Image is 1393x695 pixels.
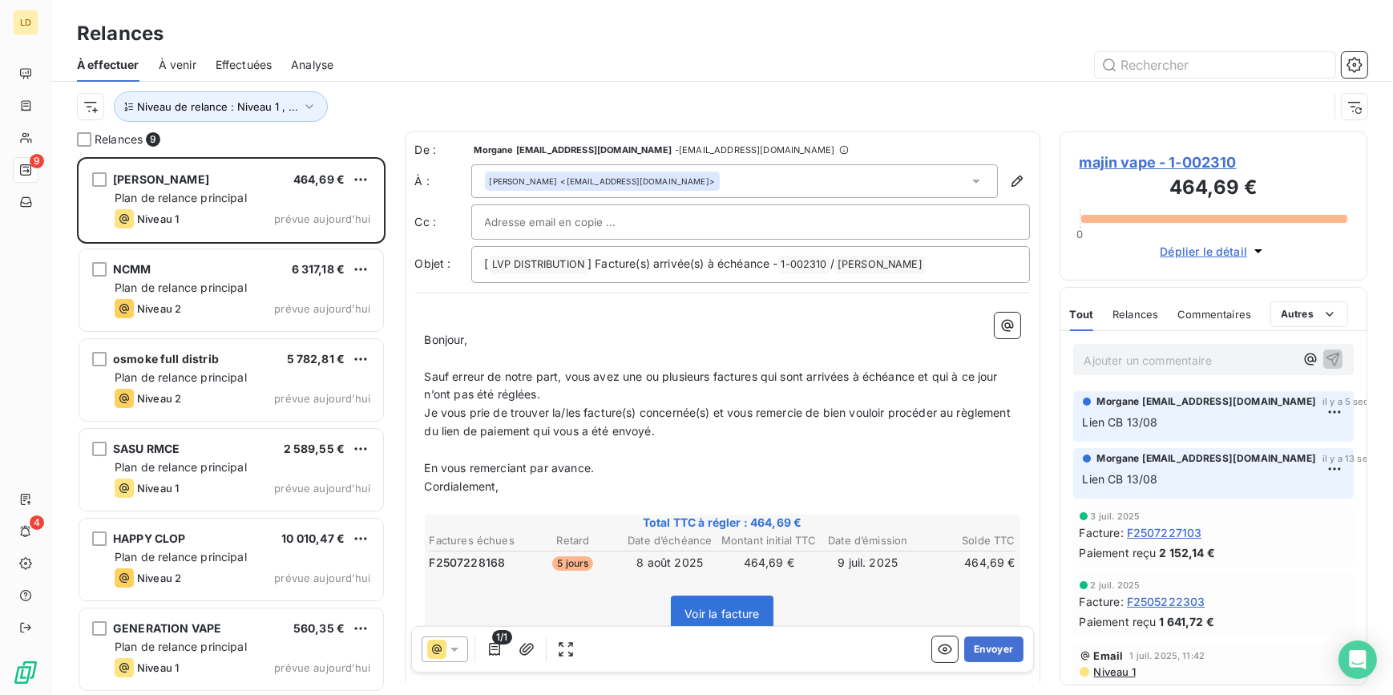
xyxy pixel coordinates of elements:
span: 2 juil. 2025 [1091,580,1141,590]
span: De : [415,142,471,158]
span: Je vous prie de trouver la/les facture(s) concernée(s) et vous remercie de bien vouloir procéder ... [425,406,1015,438]
td: 9 juil. 2025 [820,554,915,572]
span: Lien CB 13/08 [1083,415,1158,429]
span: Niveau 2 [137,572,181,584]
span: prévue aujourd’hui [274,302,370,315]
span: Déplier le détail [1160,243,1247,260]
th: Factures échues [429,532,524,549]
span: Morgane [EMAIL_ADDRESS][DOMAIN_NAME] [1097,394,1316,409]
span: HAPPY CLOP [113,531,186,545]
span: 5 782,81 € [287,352,345,366]
th: Solde TTC [917,532,1015,549]
input: Rechercher [1095,52,1335,78]
span: Niveau 1 [137,482,179,495]
div: Open Intercom Messenger [1338,640,1377,679]
span: Niveau 2 [137,302,181,315]
span: 1-002310 [778,256,829,274]
span: prévue aujourd’hui [274,392,370,405]
span: Niveau de relance : Niveau 1 , ... [137,100,298,113]
span: prévue aujourd’hui [274,572,370,584]
span: Analyse [291,57,333,73]
span: Paiement reçu [1080,613,1157,630]
span: Facture : [1080,593,1124,610]
span: [ [485,257,489,270]
span: Niveau 1 [137,212,179,225]
img: Logo LeanPay [13,660,38,685]
span: GENERATION VAPE [113,621,221,635]
h3: 464,69 € [1080,173,1348,205]
th: Montant initial TTC [719,532,818,549]
input: Adresse email en copie ... [485,210,657,234]
span: 10 010,47 € [281,531,345,545]
span: [PERSON_NAME] [490,176,558,187]
span: Lien CB 13/08 [1083,472,1158,486]
span: Facture : [1080,524,1124,541]
span: En vous remerciant par avance. [425,461,595,475]
span: Email [1094,649,1124,662]
span: Sauf erreur de notre part, vous avez une ou plusieurs factures qui sont arrivées à échéance et qu... [425,370,1001,402]
span: majin vape - 1-002310 [1080,152,1348,173]
a: 9 [13,157,38,183]
th: Date d’échéance [622,532,717,549]
span: À effectuer [77,57,139,73]
span: F2507228168 [430,555,506,571]
span: 3 juil. 2025 [1091,511,1141,521]
button: Autres [1270,301,1348,327]
td: 464,69 € [719,554,818,572]
span: 6 317,18 € [292,262,345,276]
span: 1/1 [492,630,511,644]
span: Morgane [EMAIL_ADDRESS][DOMAIN_NAME] [1097,451,1316,466]
span: 4 [30,515,44,530]
th: Retard [525,532,620,549]
span: Voir la facture [684,607,759,620]
th: Date d’émission [820,532,915,549]
span: [PERSON_NAME] [835,256,925,274]
button: Déplier le détail [1155,242,1271,261]
span: 560,35 € [293,621,345,635]
span: Niveau 2 [137,392,181,405]
td: 464,69 € [917,554,1015,572]
span: Niveau 1 [137,661,179,674]
span: 1 juil. 2025, 11:42 [1129,651,1205,661]
span: prévue aujourd’hui [274,482,370,495]
span: Plan de relance principal [115,550,247,564]
span: 464,69 € [293,172,345,186]
span: prévue aujourd’hui [274,212,370,225]
span: Cordialement, [425,479,499,493]
span: Paiement reçu [1080,544,1157,561]
span: 2 589,55 € [284,442,345,455]
span: 2 152,14 € [1159,544,1215,561]
span: NCMM [113,262,151,276]
div: LD [13,10,38,35]
span: Niveau 1 [1092,665,1136,678]
h3: Relances [77,19,164,48]
label: Cc : [415,214,471,230]
span: F2505222303 [1127,593,1205,610]
span: 5 jours [552,556,593,571]
span: ] Facture(s) arrivée(s) à échéance - [587,257,777,270]
span: [PERSON_NAME] [113,172,209,186]
span: SASU RMCE [113,442,180,455]
span: Tout [1070,308,1094,321]
label: À : [415,173,471,189]
span: Plan de relance principal [115,281,247,294]
span: - [EMAIL_ADDRESS][DOMAIN_NAME] [675,145,834,155]
span: prévue aujourd’hui [274,661,370,674]
span: À venir [159,57,196,73]
span: 1 641,72 € [1159,613,1214,630]
span: Effectuées [216,57,273,73]
span: LVP DISTRIBUTION [490,256,587,274]
span: Bonjour, [425,333,467,346]
span: F2507227103 [1127,524,1202,541]
span: Plan de relance principal [115,191,247,204]
div: <[EMAIL_ADDRESS][DOMAIN_NAME]> [490,176,715,187]
span: Plan de relance principal [115,460,247,474]
span: Commentaires [1177,308,1251,321]
span: Relances [95,131,143,147]
span: Objet : [415,257,451,270]
span: 9 [146,132,160,147]
span: 0 [1076,228,1083,240]
button: Niveau de relance : Niveau 1 , ... [114,91,328,122]
td: 8 août 2025 [622,554,717,572]
button: Envoyer [964,636,1023,662]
